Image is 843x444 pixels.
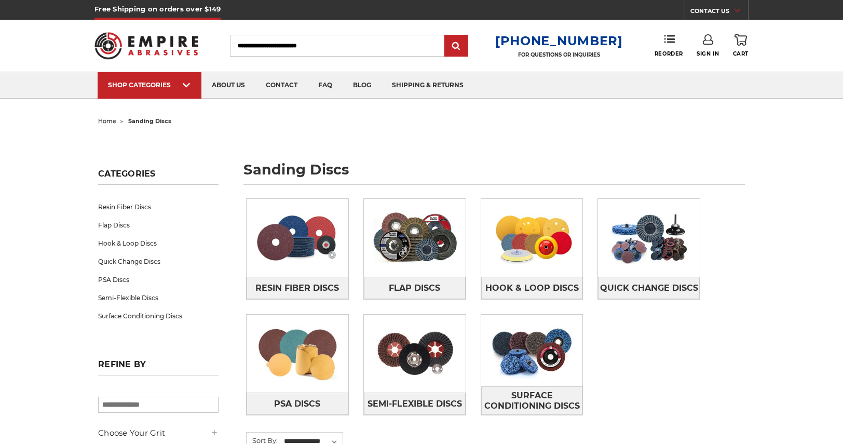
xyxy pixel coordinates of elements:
[247,277,348,299] a: Resin Fiber Discs
[94,25,198,66] img: Empire Abrasives
[446,36,467,57] input: Submit
[364,277,466,299] a: Flap Discs
[108,81,191,89] div: SHOP CATEGORIES
[364,202,466,274] img: Flap Discs
[364,393,466,415] a: Semi-Flexible Discs
[247,318,348,389] img: PSA Discs
[485,279,579,297] span: Hook & Loop Discs
[255,72,308,99] a: contact
[655,50,683,57] span: Reorder
[98,427,219,439] h5: Choose Your Grit
[98,289,219,307] a: Semi-Flexible Discs
[382,72,474,99] a: shipping & returns
[98,216,219,234] a: Flap Discs
[690,5,748,20] a: CONTACT US
[598,202,700,274] img: Quick Change Discs
[98,198,219,216] a: Resin Fiber Discs
[98,117,116,125] a: home
[368,395,462,413] span: Semi-Flexible Discs
[481,202,583,274] img: Hook & Loop Discs
[495,51,623,58] p: FOR QUESTIONS OR INQUIRIES
[733,50,749,57] span: Cart
[243,163,745,185] h1: sanding discs
[98,307,219,325] a: Surface Conditioning Discs
[308,72,343,99] a: faq
[98,252,219,271] a: Quick Change Discs
[481,386,583,415] a: Surface Conditioning Discs
[247,393,348,415] a: PSA Discs
[481,277,583,299] a: Hook & Loop Discs
[389,279,440,297] span: Flap Discs
[255,279,339,297] span: Resin Fiber Discs
[482,387,582,415] span: Surface Conditioning Discs
[128,117,171,125] span: sanding discs
[247,202,348,274] img: Resin Fiber Discs
[481,315,583,386] img: Surface Conditioning Discs
[733,34,749,57] a: Cart
[364,318,466,389] img: Semi-Flexible Discs
[98,271,219,289] a: PSA Discs
[598,277,700,299] a: Quick Change Discs
[343,72,382,99] a: blog
[655,34,683,57] a: Reorder
[697,50,719,57] span: Sign In
[98,169,219,185] h5: Categories
[495,33,623,48] a: [PHONE_NUMBER]
[98,359,219,375] h5: Refine by
[274,395,320,413] span: PSA Discs
[201,72,255,99] a: about us
[600,279,698,297] span: Quick Change Discs
[98,234,219,252] a: Hook & Loop Discs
